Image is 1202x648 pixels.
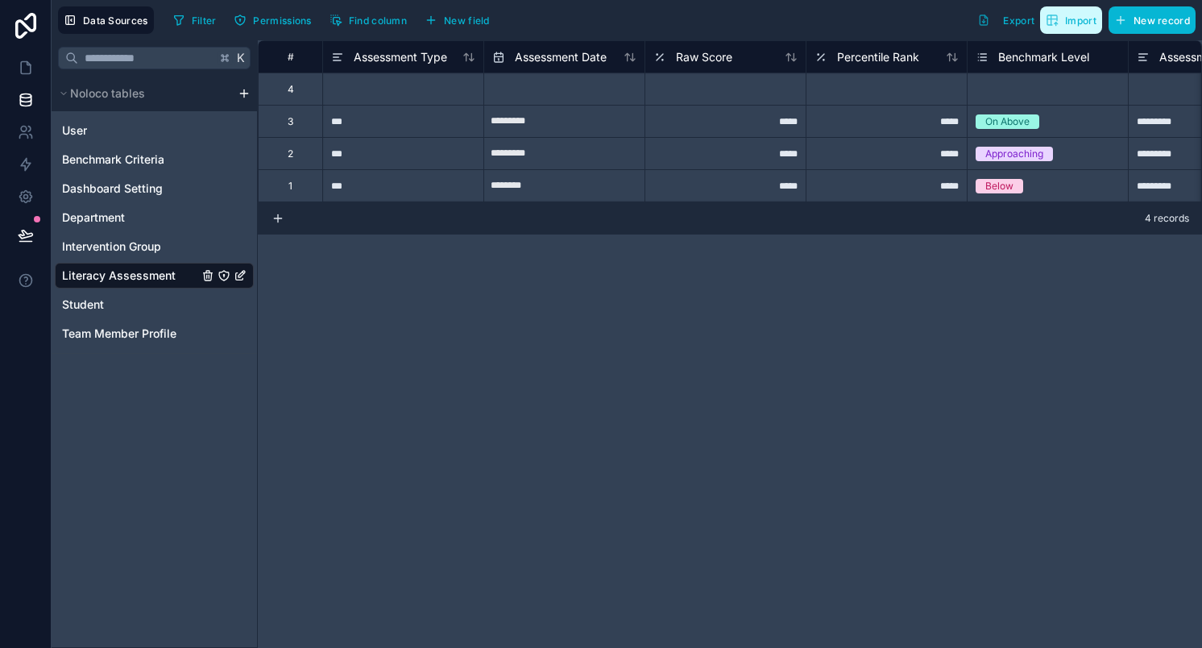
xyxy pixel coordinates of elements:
span: Percentile Rank [837,49,919,65]
button: Permissions [228,8,317,32]
span: 4 records [1145,212,1189,225]
div: 1 [288,180,292,193]
span: Assessment Date [515,49,607,65]
span: Filter [192,15,217,27]
span: Import [1065,15,1096,27]
div: 2 [288,147,293,160]
span: Benchmark Level [998,49,1089,65]
span: Export [1003,15,1034,27]
span: Find column [349,15,407,27]
span: Data Sources [83,15,148,27]
button: New record [1109,6,1196,34]
span: New field [444,15,490,27]
button: Import [1040,6,1102,34]
div: Below [985,179,1013,193]
button: New field [419,8,495,32]
span: New record [1134,15,1190,27]
span: Permissions [253,15,311,27]
div: Approaching [985,147,1043,161]
button: Data Sources [58,6,154,34]
div: 4 [288,83,294,96]
a: New record [1102,6,1196,34]
div: 3 [288,115,293,128]
span: K [235,52,247,64]
div: On Above [985,114,1030,129]
button: Find column [324,8,412,32]
a: Permissions [228,8,323,32]
span: Raw Score [676,49,732,65]
span: Assessment Type [354,49,447,65]
button: Filter [167,8,222,32]
button: Export [972,6,1040,34]
div: # [271,51,310,63]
